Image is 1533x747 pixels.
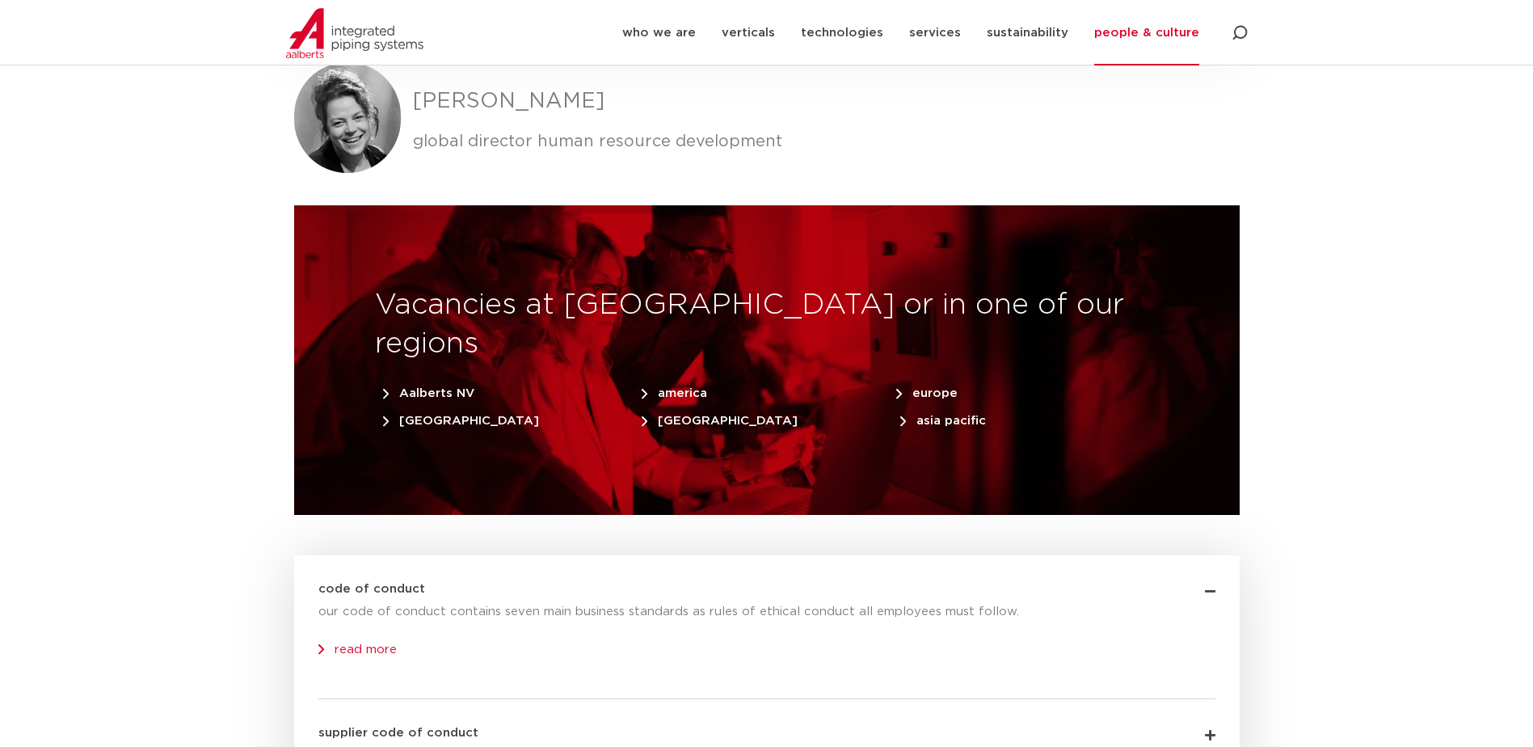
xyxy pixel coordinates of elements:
[383,379,499,399] a: Aalberts NV
[375,286,1159,364] h2: Vacancies at [GEOGRAPHIC_DATA] or in one of our regions
[900,407,1010,427] a: asia pacific
[896,379,982,399] a: europe
[383,415,539,427] span: [GEOGRAPHIC_DATA]
[642,379,731,399] a: america
[642,407,822,427] a: [GEOGRAPHIC_DATA]
[896,387,958,399] span: europe
[642,387,707,399] span: america
[900,415,986,427] span: asia pacific
[642,415,798,427] span: [GEOGRAPHIC_DATA]
[318,555,1215,599] div: code of conduct
[318,599,1215,662] div: code of conduct
[383,407,563,427] a: [GEOGRAPHIC_DATA]
[318,644,397,656] a: read more
[318,699,1215,743] div: supplier code of conduct
[318,583,425,595] a: code of conduct
[383,387,474,399] span: Aalberts NV
[413,87,1239,116] h3: [PERSON_NAME]
[318,727,478,739] a: supplier code of conduct
[413,129,1239,155] p: global director human resource development
[318,599,1215,625] p: our code of conduct contains seven main business standards as rules of ethical conduct all employ...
